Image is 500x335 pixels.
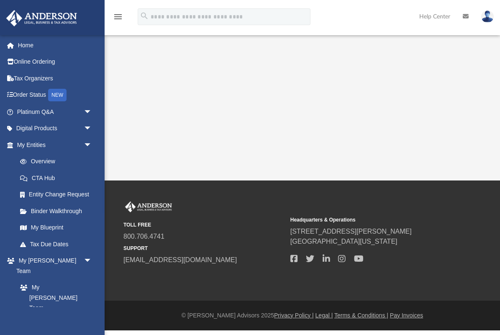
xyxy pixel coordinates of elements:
span: arrow_drop_down [84,103,100,121]
a: Digital Productsarrow_drop_down [6,120,105,137]
a: [EMAIL_ADDRESS][DOMAIN_NAME] [123,256,237,263]
a: Binder Walkthrough [12,203,105,219]
small: Headquarters & Operations [290,216,451,224]
a: My Entitiesarrow_drop_down [6,137,105,153]
a: 800.706.4741 [123,233,164,240]
a: Online Ordering [6,54,105,70]
a: menu [113,16,123,22]
a: [STREET_ADDRESS][PERSON_NAME] [290,228,412,235]
a: Overview [12,153,105,170]
a: Order StatusNEW [6,87,105,104]
a: My [PERSON_NAME] Teamarrow_drop_down [6,253,100,279]
span: arrow_drop_down [84,253,100,270]
a: [GEOGRAPHIC_DATA][US_STATE] [290,238,397,245]
img: User Pic [481,10,494,23]
span: arrow_drop_down [84,137,100,154]
span: arrow_drop_down [84,120,100,137]
div: NEW [48,89,67,101]
a: CTA Hub [12,170,105,186]
a: Platinum Q&Aarrow_drop_down [6,103,105,120]
i: search [140,11,149,21]
a: Home [6,37,105,54]
div: © [PERSON_NAME] Advisors 2025 [105,311,500,320]
a: Terms & Conditions | [334,312,388,319]
a: My Blueprint [12,219,100,236]
a: Tax Due Dates [12,236,105,253]
img: Anderson Advisors Platinum Portal [4,10,79,26]
small: TOLL FREE [123,221,285,229]
img: Anderson Advisors Platinum Portal [123,201,174,212]
i: menu [113,12,123,22]
small: SUPPORT [123,245,285,252]
a: Entity Change Request [12,186,105,203]
a: Legal | [315,312,333,319]
a: Privacy Policy | [274,312,314,319]
a: My [PERSON_NAME] Team [12,279,96,317]
a: Tax Organizers [6,70,105,87]
a: Pay Invoices [390,312,423,319]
